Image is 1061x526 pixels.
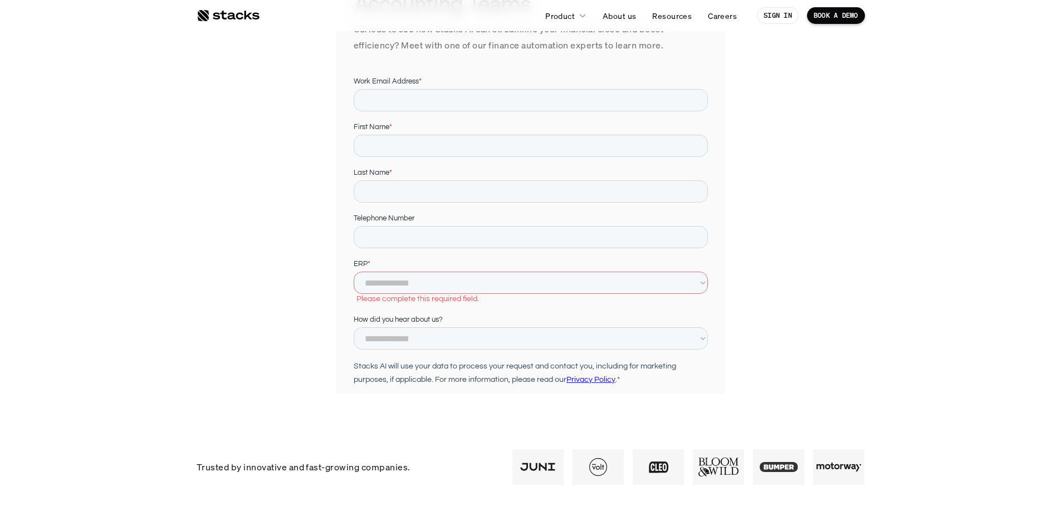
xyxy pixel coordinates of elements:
iframe: Form 2 [354,76,708,436]
p: Product [545,10,575,22]
p: Resources [652,10,692,22]
p: BOOK A DEMO [814,12,858,19]
a: Careers [701,6,744,26]
p: About us [603,10,636,22]
a: Resources [646,6,698,26]
p: Careers [708,10,737,22]
a: SIGN IN [757,7,799,24]
a: About us [596,6,643,26]
p: SIGN IN [764,12,792,19]
p: Trusted by innovative and fast-growing companies. [197,459,490,475]
a: BOOK A DEMO [807,7,865,24]
p: Curious to see how Stacks AI can streamline your financial close and boost efficiency? Meet with ... [354,21,708,53]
